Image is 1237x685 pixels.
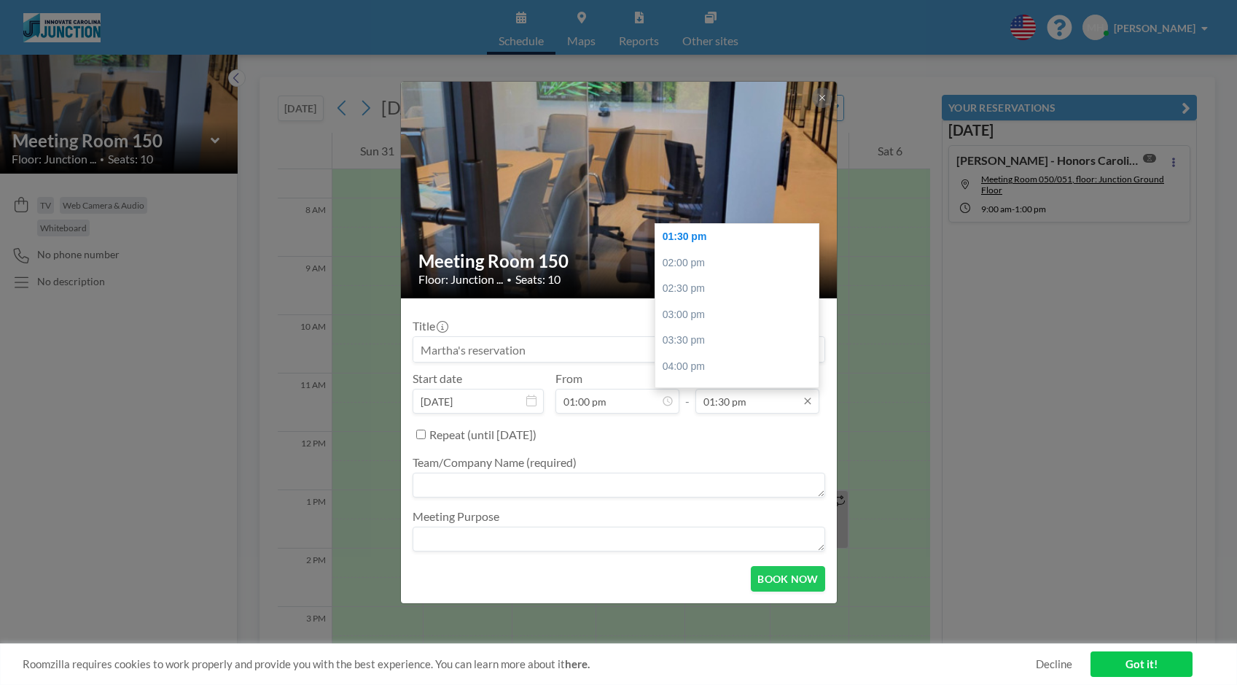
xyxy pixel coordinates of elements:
span: Roomzilla requires cookies to work properly and provide you with the best experience. You can lea... [23,657,1036,671]
img: 537.jpg [401,80,838,300]
label: Start date [413,371,462,386]
input: Martha's reservation [413,337,824,362]
h2: Meeting Room 150 [418,250,821,272]
a: here. [565,657,590,670]
a: Decline [1036,657,1072,671]
span: • [507,274,512,285]
div: 03:30 pm [655,328,826,354]
a: Got it! [1090,651,1193,677]
div: 03:00 pm [655,302,826,328]
label: Repeat (until [DATE]) [429,427,536,442]
label: Team/Company Name (required) [413,455,577,470]
div: 02:00 pm [655,250,826,276]
span: Seats: 10 [515,272,561,287]
label: Title [413,319,447,333]
span: - [685,376,690,409]
div: 02:30 pm [655,276,826,302]
div: 01:30 pm [655,224,826,250]
div: 04:00 pm [655,354,826,380]
span: Floor: Junction ... [418,272,503,287]
label: From [555,371,582,386]
label: Meeting Purpose [413,509,499,524]
div: 04:30 pm [655,380,826,406]
button: BOOK NOW [751,566,824,592]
